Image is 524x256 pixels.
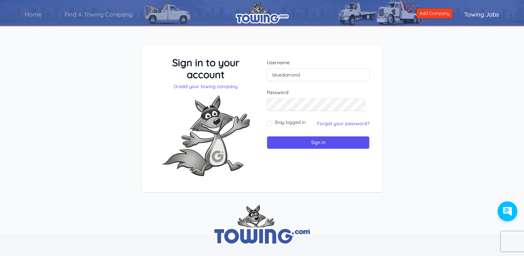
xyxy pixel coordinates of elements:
a: Home [13,5,53,24]
a: Find A Towing Company [53,5,144,24]
input: Sign in [267,136,370,149]
img: logo.png [236,2,289,24]
img: Fox-Excited.png [156,90,255,181]
label: Stay logged in [275,119,305,126]
label: Username [267,59,370,66]
a: Add Company [417,8,453,19]
label: Password [267,89,370,96]
a: Forgot your password? [317,121,370,127]
img: towing [213,205,312,245]
a: add your towing company [179,83,238,89]
iframe: Conversations [494,201,524,228]
a: Towing Jobs [453,5,511,24]
h3: Sign in to your account [154,57,257,80]
p: Or [154,83,257,90]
